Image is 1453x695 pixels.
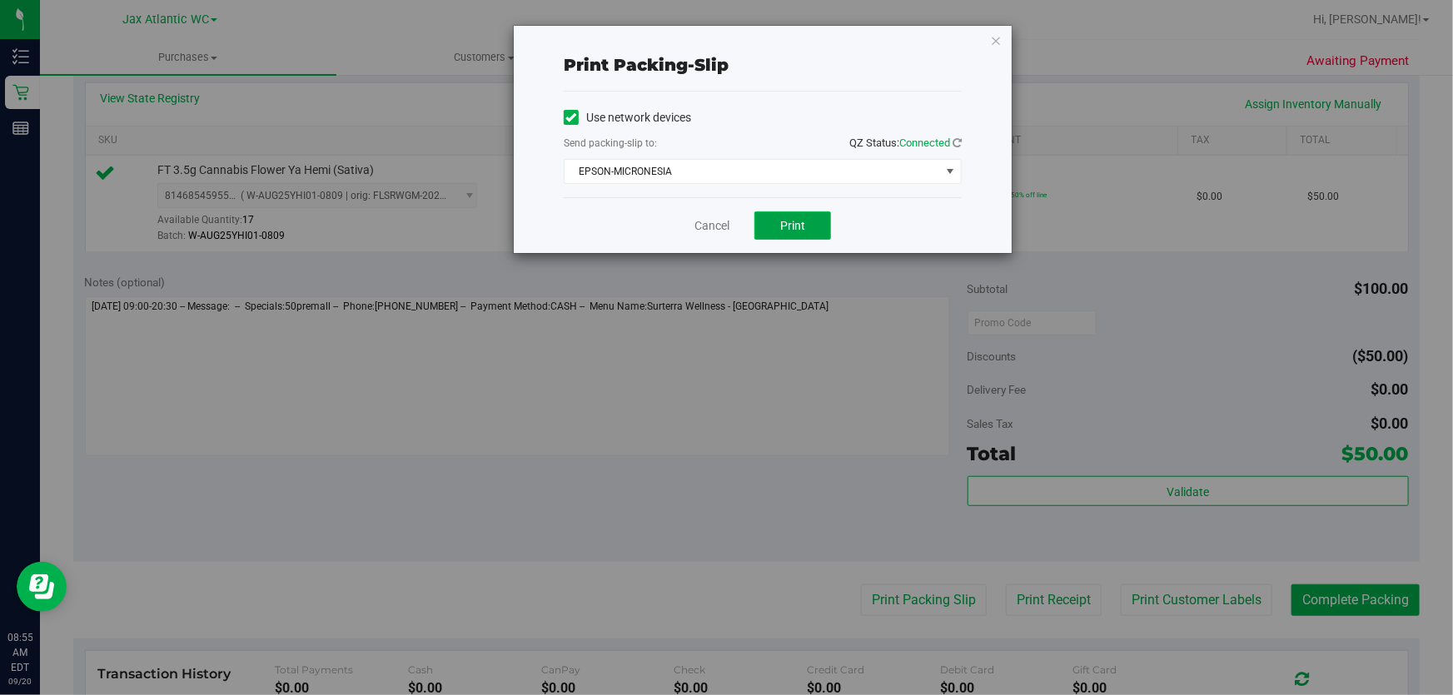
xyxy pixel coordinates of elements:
[564,136,657,151] label: Send packing-slip to:
[564,109,691,127] label: Use network devices
[940,160,961,183] span: select
[565,160,940,183] span: EPSON-MICRONESIA
[694,217,729,235] a: Cancel
[17,562,67,612] iframe: Resource center
[899,137,950,149] span: Connected
[564,55,729,75] span: Print packing-slip
[849,137,962,149] span: QZ Status:
[780,219,805,232] span: Print
[754,211,831,240] button: Print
